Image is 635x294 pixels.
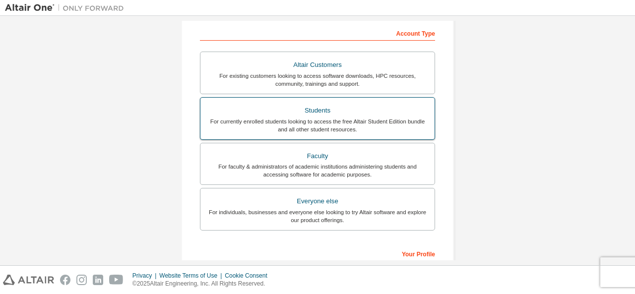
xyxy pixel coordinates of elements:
p: © 2025 Altair Engineering, Inc. All Rights Reserved. [132,280,273,288]
div: Students [206,104,429,118]
img: altair_logo.svg [3,275,54,285]
div: Cookie Consent [225,272,273,280]
div: Everyone else [206,194,429,208]
img: Altair One [5,3,129,13]
div: For currently enrolled students looking to access the free Altair Student Edition bundle and all ... [206,118,429,133]
div: Your Profile [200,245,435,261]
img: instagram.svg [76,275,87,285]
div: Privacy [132,272,159,280]
div: Website Terms of Use [159,272,225,280]
div: Account Type [200,25,435,41]
div: Faculty [206,149,429,163]
div: For individuals, businesses and everyone else looking to try Altair software and explore our prod... [206,208,429,224]
img: youtube.svg [109,275,124,285]
div: For faculty & administrators of academic institutions administering students and accessing softwa... [206,163,429,178]
img: facebook.svg [60,275,70,285]
div: Altair Customers [206,58,429,72]
img: linkedin.svg [93,275,103,285]
div: For existing customers looking to access software downloads, HPC resources, community, trainings ... [206,72,429,88]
